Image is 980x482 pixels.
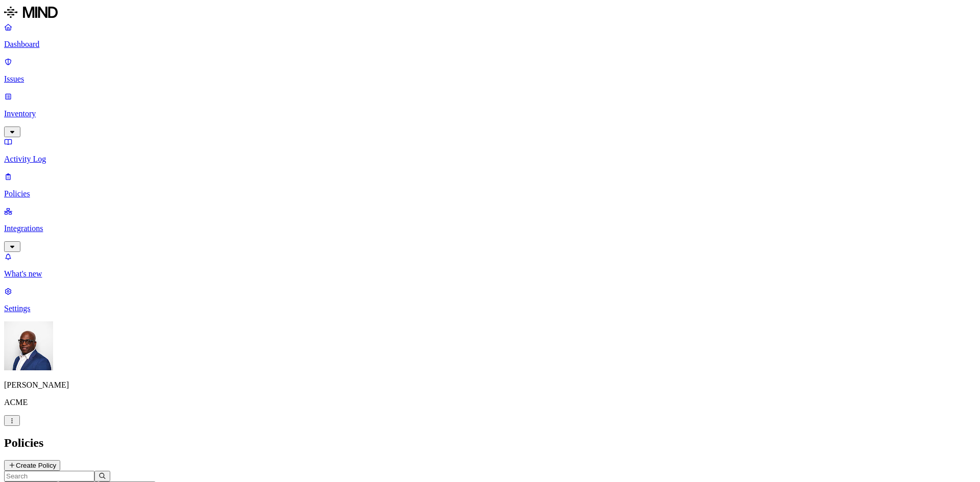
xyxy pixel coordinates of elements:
p: Activity Log [4,155,976,164]
a: Policies [4,172,976,198]
p: Policies [4,189,976,198]
h2: Policies [4,436,976,450]
a: What's new [4,252,976,278]
a: Integrations [4,207,976,250]
a: Dashboard [4,22,976,49]
a: Settings [4,287,976,313]
a: Activity Log [4,137,976,164]
img: MIND [4,4,58,20]
a: MIND [4,4,976,22]
button: Create Policy [4,460,60,471]
p: Settings [4,304,976,313]
p: ACME [4,398,976,407]
p: Inventory [4,109,976,118]
p: Issues [4,74,976,84]
input: Search [4,471,94,481]
img: Gregory Thomas [4,321,53,370]
a: Issues [4,57,976,84]
p: Integrations [4,224,976,233]
p: Dashboard [4,40,976,49]
a: Inventory [4,92,976,136]
p: What's new [4,269,976,278]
